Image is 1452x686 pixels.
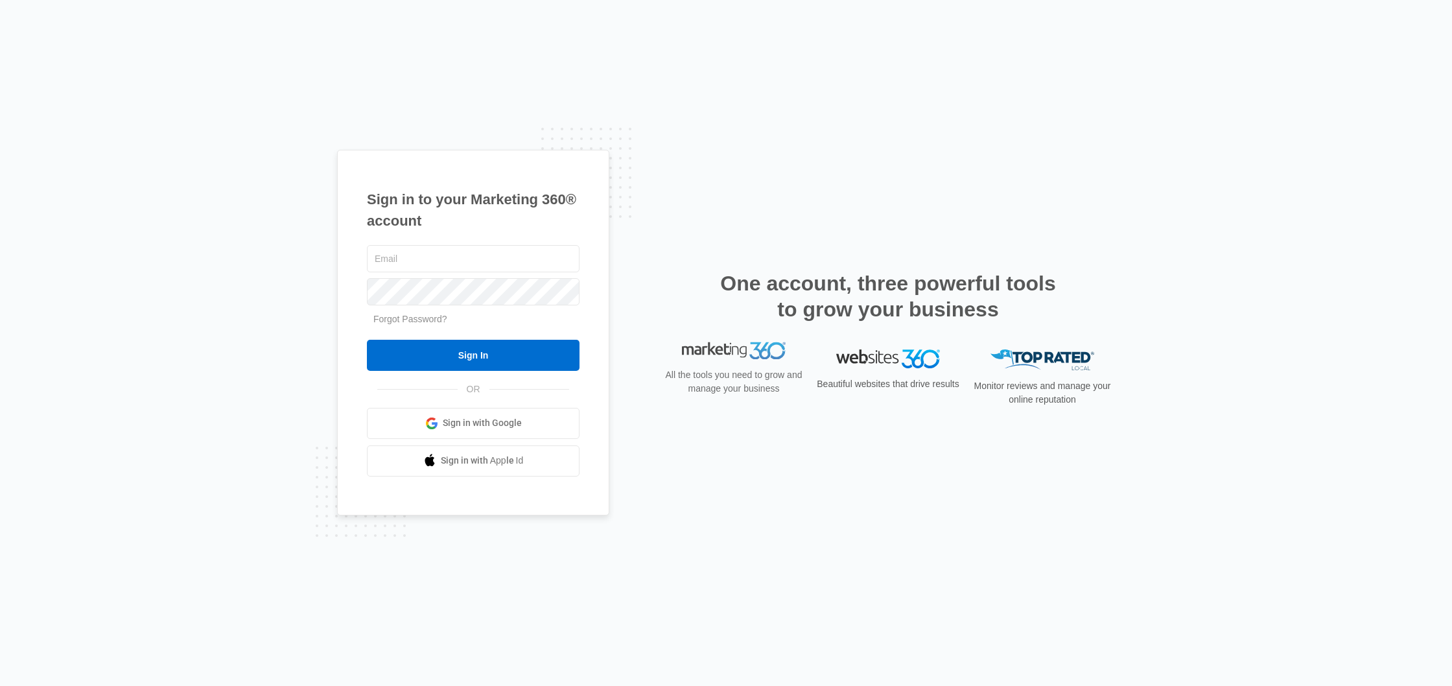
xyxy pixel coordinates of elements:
[367,408,580,439] a: Sign in with Google
[990,349,1094,371] img: Top Rated Local
[367,245,580,272] input: Email
[443,416,522,430] span: Sign in with Google
[682,349,786,368] img: Marketing 360
[367,445,580,477] a: Sign in with Apple Id
[367,189,580,231] h1: Sign in to your Marketing 360® account
[815,377,961,391] p: Beautiful websites that drive results
[970,379,1115,407] p: Monitor reviews and manage your online reputation
[716,270,1060,322] h2: One account, three powerful tools to grow your business
[836,349,940,368] img: Websites 360
[458,383,489,396] span: OR
[367,340,580,371] input: Sign In
[441,454,524,467] span: Sign in with Apple Id
[373,314,447,324] a: Forgot Password?
[661,376,806,403] p: All the tools you need to grow and manage your business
